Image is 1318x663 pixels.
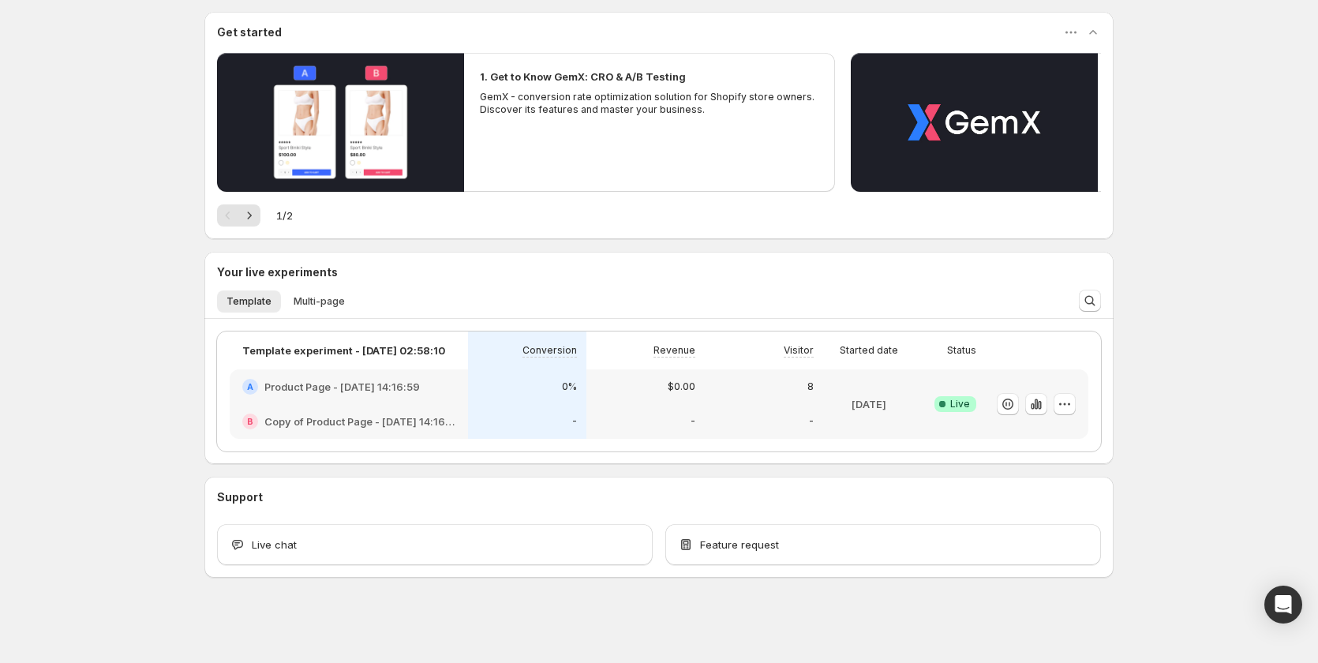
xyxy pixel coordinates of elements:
p: Status [947,344,976,357]
p: - [572,415,577,428]
span: Feature request [700,537,779,552]
button: Next [238,204,260,227]
span: Live [950,398,970,410]
p: - [809,415,814,428]
button: Play video [217,53,464,192]
h3: Support [217,489,263,505]
div: Open Intercom Messenger [1264,586,1302,624]
p: [DATE] [852,396,886,412]
span: Template [227,295,271,308]
button: Play video [851,53,1098,192]
h2: A [247,382,253,391]
h2: B [247,417,253,426]
h3: Get started [217,24,282,40]
p: Started date [840,344,898,357]
p: Template experiment - [DATE] 02:58:10 [242,343,445,358]
span: Live chat [252,537,297,552]
p: 8 [807,380,814,393]
p: - [691,415,695,428]
p: 0% [562,380,577,393]
button: Search and filter results [1079,290,1101,312]
h3: Your live experiments [217,264,338,280]
h2: 1. Get to Know GemX: CRO & A/B Testing [480,69,686,84]
nav: Pagination [217,204,260,227]
p: Revenue [653,344,695,357]
span: Multi-page [294,295,345,308]
span: 1 / 2 [276,208,293,223]
p: Visitor [784,344,814,357]
p: Conversion [522,344,577,357]
p: GemX - conversion rate optimization solution for Shopify store owners. Discover its features and ... [480,91,819,116]
p: $0.00 [668,380,695,393]
h2: Copy of Product Page - [DATE] 14:16:59 [264,414,455,429]
h2: Product Page - [DATE] 14:16:59 [264,379,420,395]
